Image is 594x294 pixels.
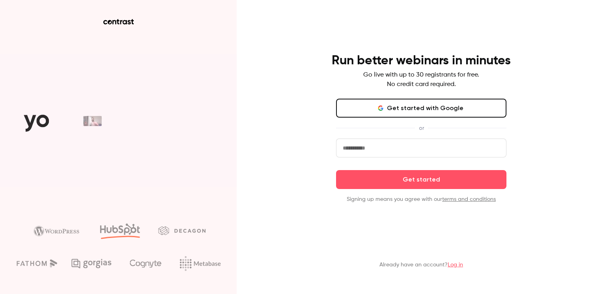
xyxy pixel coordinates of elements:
[448,262,463,268] a: Log in
[363,70,479,89] p: Go live with up to 30 registrants for free. No credit card required.
[442,197,496,202] a: terms and conditions
[379,261,463,269] p: Already have an account?
[415,124,428,132] span: or
[336,99,506,118] button: Get started with Google
[336,195,506,203] p: Signing up means you agree with our
[336,170,506,189] button: Get started
[332,53,511,69] h4: Run better webinars in minutes
[158,226,205,235] img: decagon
